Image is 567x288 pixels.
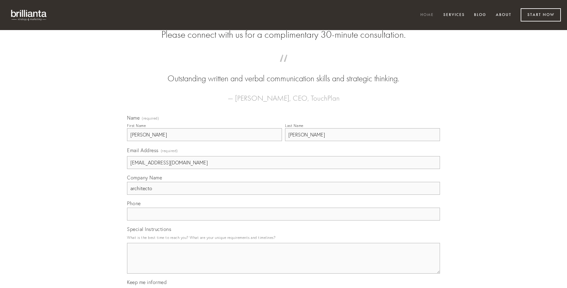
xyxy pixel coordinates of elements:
[127,200,141,206] span: Phone
[127,115,140,121] span: Name
[285,123,303,128] div: Last Name
[492,10,515,20] a: About
[127,147,159,153] span: Email Address
[137,61,430,85] blockquote: Outstanding written and verbal communication skills and strategic thinking.
[137,61,430,73] span: “
[127,123,146,128] div: First Name
[521,8,561,21] a: Start Now
[470,10,490,20] a: Blog
[127,233,440,242] p: What is the best time to reach you? What are your unique requirements and timelines?
[127,175,162,181] span: Company Name
[127,226,171,232] span: Special Instructions
[161,147,178,155] span: (required)
[439,10,469,20] a: Services
[6,6,52,24] img: brillianta - research, strategy, marketing
[127,29,440,40] h2: Please connect with us for a complimentary 30-minute consultation.
[416,10,438,20] a: Home
[137,85,430,104] figcaption: — [PERSON_NAME], CEO, TouchPlan
[142,117,159,120] span: (required)
[127,279,167,285] span: Keep me informed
